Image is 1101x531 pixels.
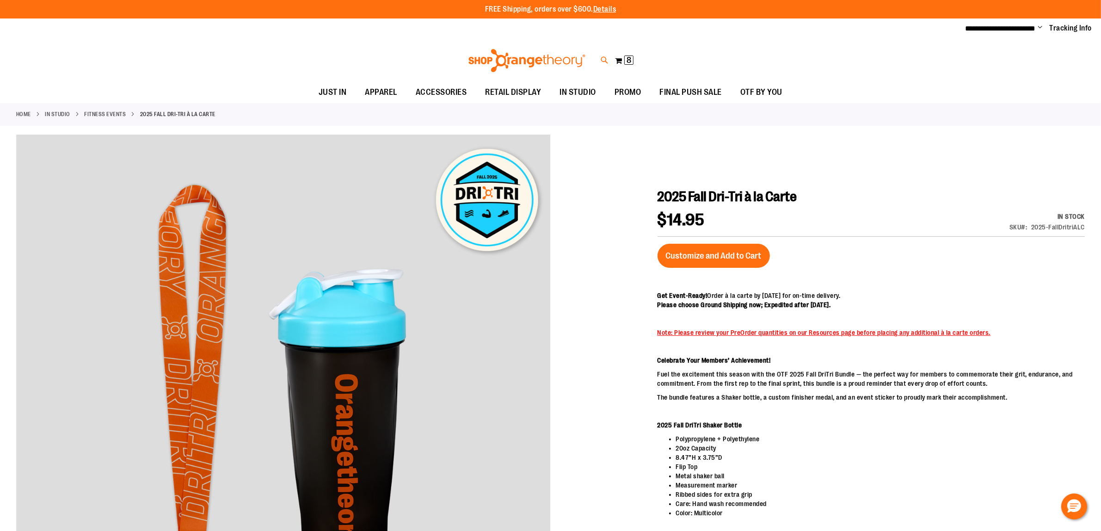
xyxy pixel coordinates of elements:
[551,82,606,103] a: IN STUDIO
[309,82,356,103] a: JUST IN
[658,189,797,204] span: 2025 Fall Dri-Tri à la Carte
[1031,222,1085,232] div: 2025-FallDritriALC
[605,82,651,103] a: PROMO
[740,82,782,103] span: OTF BY YOU
[1009,223,1027,231] strong: SKU
[16,110,31,118] a: Home
[676,490,1085,499] li: Ribbed sides for extra grip
[560,82,597,103] span: IN STUDIO
[731,82,792,103] a: OTF BY YOU
[676,499,1085,508] li: Care: Hand wash recommended
[666,251,762,261] span: Customize and Add to Cart
[1038,24,1043,33] button: Account menu
[676,471,1085,481] li: Metal shaker ball
[658,210,705,229] span: $14.95
[627,56,631,65] span: 8
[476,82,551,103] a: RETAIL DISPLAY
[319,82,347,103] span: JUST IN
[658,292,707,299] span: Get Event-Ready!
[658,244,770,268] button: Customize and Add to Cart
[676,508,1085,518] li: Color: Multicolor
[676,434,1085,444] li: Polypropylene + Polyethylene
[658,329,991,336] span: Note: Please review your PreOrder quantities on our Resources page before placing any additional ...
[658,357,771,364] strong: Celebrate Your Members’ Achievement!
[676,444,1085,453] li: 20oz Capacity
[1061,494,1087,519] button: Hello, have a question? Let’s chat.
[658,370,1085,388] p: Fuel the excitement this season with the OTF 2025 Fall DriTri Bundle — the perfect way for member...
[486,82,541,103] span: RETAIL DISPLAY
[676,462,1085,471] li: Flip Top
[1050,23,1092,33] a: Tracking Info
[45,110,71,118] a: IN STUDIO
[467,49,587,72] img: Shop Orangetheory
[1009,212,1085,221] p: Availability:
[658,421,742,429] strong: 2025 Fall DriTri Shaker Bottle
[658,301,831,309] span: Please choose Ground Shipping now; Expedited after [DATE].
[140,110,215,118] strong: 2025 Fall Dri-Tri à la Carte
[406,82,476,103] a: ACCESSORIES
[660,82,722,103] span: FINAL PUSH SALE
[676,481,1085,490] li: Measurement marker
[485,4,616,15] p: FREE Shipping, orders over $600.
[658,393,1085,402] p: The bundle features a Shaker bottle, a custom finisher medal, and an event sticker to proudly mar...
[356,82,407,103] a: APPAREL
[676,453,1085,462] li: 8.47”H x 3.75”D
[85,110,126,118] a: Fitness Events
[707,292,841,299] span: Order à la carte by [DATE] for on-time delivery.
[651,82,732,103] a: FINAL PUSH SALE
[416,82,467,103] span: ACCESSORIES
[365,82,398,103] span: APPAREL
[615,82,641,103] span: PROMO
[593,5,616,13] a: Details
